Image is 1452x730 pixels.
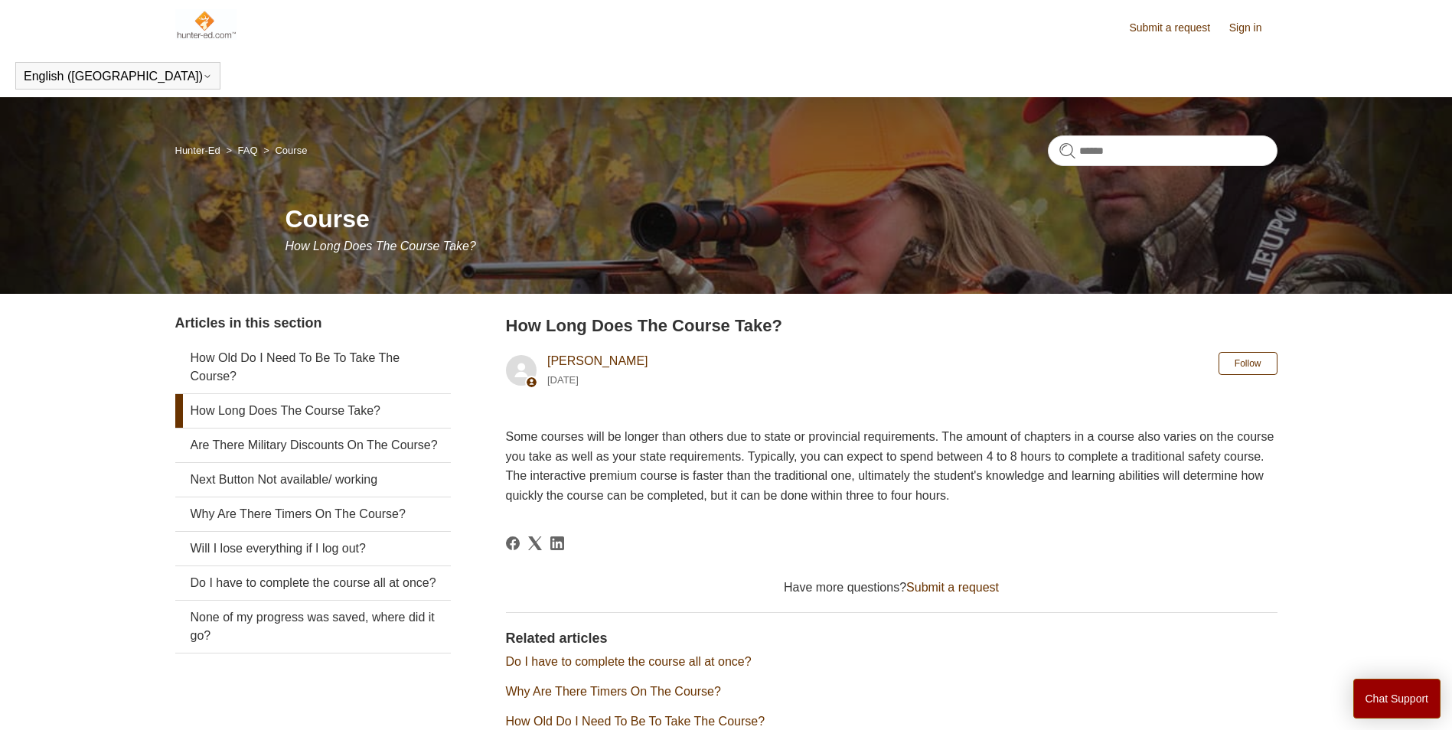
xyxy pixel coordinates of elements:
a: How Old Do I Need To Be To Take The Course? [506,715,765,728]
time: 05/15/2024, 11:20 [547,374,579,386]
li: Hunter-Ed [175,145,224,156]
button: Follow Article [1219,352,1277,375]
a: How Old Do I Need To Be To Take The Course? [175,341,451,393]
a: X Corp [528,536,542,550]
a: None of my progress was saved, where did it go? [175,601,451,653]
button: Chat Support [1353,679,1441,719]
a: Do I have to complete the course all at once? [506,655,752,668]
a: Why Are There Timers On The Course? [175,497,451,531]
a: Course [275,145,307,156]
a: Do I have to complete the course all at once? [175,566,451,600]
input: Search [1048,135,1277,166]
svg: Share this page on Facebook [506,536,520,550]
span: How Long Does The Course Take? [286,240,476,253]
div: Have more questions? [506,578,1277,597]
a: Are There Military Discounts On The Course? [175,429,451,462]
a: Submit a request [1129,20,1225,36]
a: Sign in [1229,20,1277,36]
a: FAQ [238,145,258,156]
a: LinkedIn [550,536,564,550]
li: Course [260,145,307,156]
h1: Course [286,200,1277,237]
img: Hunter-Ed Help Center home page [175,9,237,40]
a: Why Are There Timers On The Course? [506,685,721,698]
li: FAQ [223,145,260,156]
a: Facebook [506,536,520,550]
a: Hunter-Ed [175,145,220,156]
h2: How Long Does The Course Take? [506,313,1277,338]
a: Will I lose everything if I log out? [175,532,451,565]
svg: Share this page on X Corp [528,536,542,550]
button: English ([GEOGRAPHIC_DATA]) [24,70,212,83]
svg: Share this page on LinkedIn [550,536,564,550]
h2: Related articles [506,628,1277,649]
a: Next Button Not available/ working [175,463,451,497]
span: Articles in this section [175,315,322,331]
p: Some courses will be longer than others due to state or provincial requirements. The amount of ch... [506,427,1277,505]
a: [PERSON_NAME] [547,354,648,367]
a: How Long Does The Course Take? [175,394,451,428]
a: Submit a request [906,581,999,594]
